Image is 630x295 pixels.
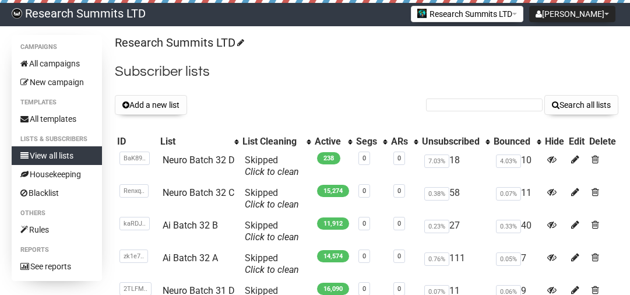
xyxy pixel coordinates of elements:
a: Click to clean [245,231,299,243]
td: 11 [491,182,542,215]
span: 15,274 [317,185,349,197]
th: List Cleaning: No sort applied, activate to apply an ascending sort [240,134,312,150]
div: Bounced [494,136,530,147]
a: Ai Batch 32 B [163,220,218,231]
span: Skipped [245,187,299,210]
th: Segs: No sort applied, activate to apply an ascending sort [354,134,389,150]
a: 0 [362,285,366,293]
img: 2.jpg [417,9,427,18]
span: 238 [317,152,340,164]
a: View all lists [12,146,102,165]
span: 14,574 [317,250,349,262]
a: Housekeeping [12,165,102,184]
th: Hide: No sort applied, sorting is disabled [543,134,566,150]
span: Skipped [245,220,299,243]
a: 0 [362,154,366,162]
a: Click to clean [245,264,299,275]
span: 0.05% [496,252,521,266]
span: 0.38% [424,187,449,201]
a: Rules [12,220,102,239]
td: 58 [420,182,491,215]
li: Reports [12,243,102,257]
a: 0 [397,252,401,260]
li: Others [12,206,102,220]
span: Renxq.. [119,184,149,198]
td: 40 [491,215,542,248]
td: 111 [420,248,491,280]
img: bccbfd5974049ef095ce3c15df0eef5a [12,8,22,19]
button: Search all lists [544,95,618,115]
span: 16,090 [317,283,349,295]
a: 0 [362,187,366,195]
span: 4.03% [496,154,521,168]
div: ID [117,136,156,147]
a: All templates [12,110,102,128]
td: 27 [420,215,491,248]
span: BaK89.. [119,152,150,165]
span: Skipped [245,154,299,177]
a: 0 [397,285,401,293]
a: New campaign [12,73,102,92]
button: Research Summits LTD [411,6,523,22]
div: Active [315,136,342,147]
div: Unsubscribed [422,136,480,147]
td: 7 [491,248,542,280]
a: 0 [397,154,401,162]
button: Add a new list [115,95,187,115]
span: 0.76% [424,252,449,266]
li: Lists & subscribers [12,132,102,146]
span: 0.07% [496,187,521,201]
button: [PERSON_NAME] [529,6,615,22]
span: Skipped [245,252,299,275]
th: List: No sort applied, activate to apply an ascending sort [158,134,240,150]
li: Templates [12,96,102,110]
td: 10 [491,150,542,182]
a: 0 [362,252,366,260]
span: 0.33% [496,220,521,233]
td: 18 [420,150,491,182]
th: Delete: No sort applied, sorting is disabled [587,134,618,150]
li: Campaigns [12,40,102,54]
th: Active: No sort applied, activate to apply an ascending sort [312,134,354,150]
span: 7.03% [424,154,449,168]
div: Hide [545,136,564,147]
th: ARs: No sort applied, activate to apply an ascending sort [389,134,420,150]
span: kaRDJ.. [119,217,150,230]
a: Ai Batch 32 A [163,252,218,264]
span: 0.23% [424,220,449,233]
a: Click to clean [245,199,299,210]
a: See reports [12,257,102,276]
a: Blacklist [12,184,102,202]
span: zk1e7.. [119,250,148,263]
th: Bounced: No sort applied, activate to apply an ascending sort [491,134,542,150]
th: ID: No sort applied, sorting is disabled [115,134,158,150]
a: Neuro Batch 32 C [163,187,234,198]
th: Edit: No sort applied, sorting is disabled [566,134,587,150]
div: List Cleaning [242,136,301,147]
a: 0 [362,220,366,227]
a: 0 [397,187,401,195]
div: Edit [569,136,585,147]
a: Neuro Batch 32 D [163,154,235,166]
span: 11,912 [317,217,349,230]
div: Delete [589,136,616,147]
div: ARs [391,136,408,147]
div: Segs [356,136,377,147]
th: Unsubscribed: No sort applied, activate to apply an ascending sort [420,134,491,150]
a: All campaigns [12,54,102,73]
a: 0 [397,220,401,227]
a: Click to clean [245,166,299,177]
h2: Subscriber lists [115,61,618,82]
a: Research Summits LTD [115,36,242,50]
div: List [160,136,228,147]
